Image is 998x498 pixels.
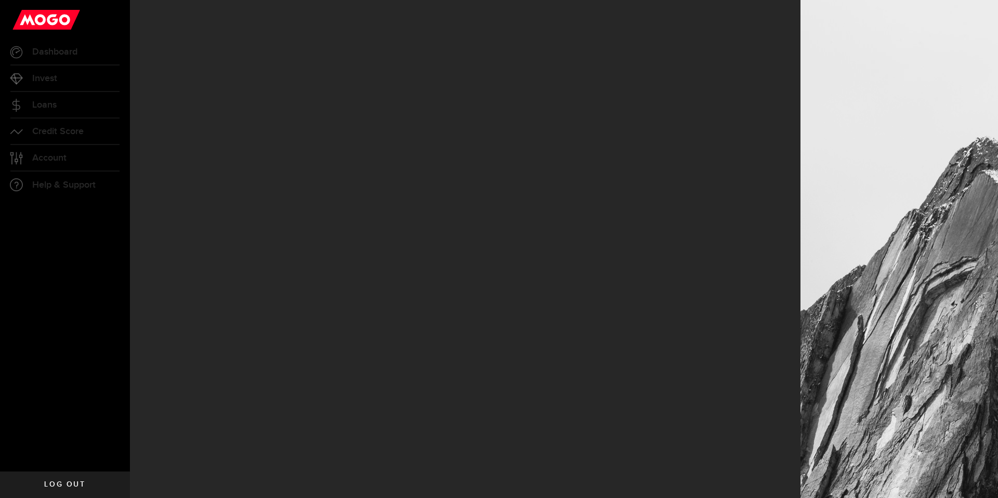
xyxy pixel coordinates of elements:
[32,153,67,163] span: Account
[32,100,57,110] span: Loans
[32,127,84,136] span: Credit Score
[32,74,57,83] span: Invest
[32,180,96,190] span: Help & Support
[32,47,77,57] span: Dashboard
[44,481,85,488] span: Log out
